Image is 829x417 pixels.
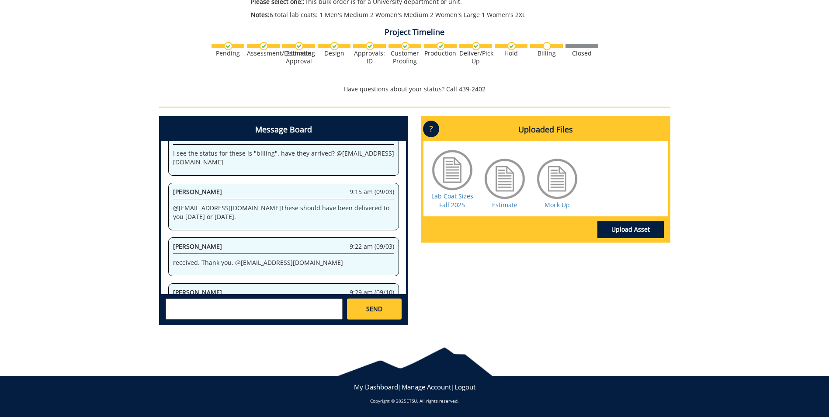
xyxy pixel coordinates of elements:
[565,49,598,57] div: Closed
[401,42,409,50] img: checkmark
[507,42,516,50] img: checkmark
[495,49,527,57] div: Hold
[173,288,222,296] span: [PERSON_NAME]
[173,242,222,250] span: [PERSON_NAME]
[530,49,563,57] div: Billing
[597,221,664,238] a: Upload Asset
[492,201,517,209] a: Estimate
[424,49,457,57] div: Production
[402,382,451,391] a: Manage Account
[459,49,492,65] div: Deliver/Pick-Up
[318,49,350,57] div: Design
[353,49,386,65] div: Approvals: ID
[212,49,244,57] div: Pending
[388,49,421,65] div: Customer Proofing
[166,299,343,320] textarea: messageToSend
[260,42,268,50] img: checkmark
[350,242,394,251] span: 9:22 am (09/03)
[350,188,394,196] span: 9:15 am (09/03)
[173,149,394,167] p: I see the status for these is "billing". have they arrived? @ [EMAIL_ADDRESS][DOMAIN_NAME]
[366,42,374,50] img: checkmark
[545,201,570,209] a: Mock Up
[251,10,593,19] p: 6 total lab coats: 1 Men's Medium 2 Women's Medium 2 Women's Large 1 Women's 2XL
[350,288,394,297] span: 9:29 am (09/10)
[173,188,222,196] span: [PERSON_NAME]
[161,118,406,141] h4: Message Board
[431,192,473,209] a: Lab Coat Sizes Fall 2025
[543,42,551,50] img: no
[224,42,232,50] img: checkmark
[173,204,394,221] p: @ [EMAIL_ADDRESS][DOMAIN_NAME] These should have been delivered to you [DATE] or [DATE].
[347,299,401,320] a: SEND
[251,10,270,19] span: Notes:
[173,258,394,267] p: received. Thank you. @ [EMAIL_ADDRESS][DOMAIN_NAME]
[354,382,398,391] a: My Dashboard
[472,42,480,50] img: checkmark
[159,28,670,37] h4: Project Timeline
[247,49,280,57] div: Assessment/Estimating
[159,85,670,94] p: Have questions about your status? Call 439-2402
[295,42,303,50] img: checkmark
[423,121,439,137] p: ?
[406,398,417,404] a: ETSU
[437,42,445,50] img: checkmark
[454,382,475,391] a: Logout
[423,118,668,141] h4: Uploaded Files
[330,42,339,50] img: checkmark
[366,305,382,313] span: SEND
[282,49,315,65] div: Estimate Approval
